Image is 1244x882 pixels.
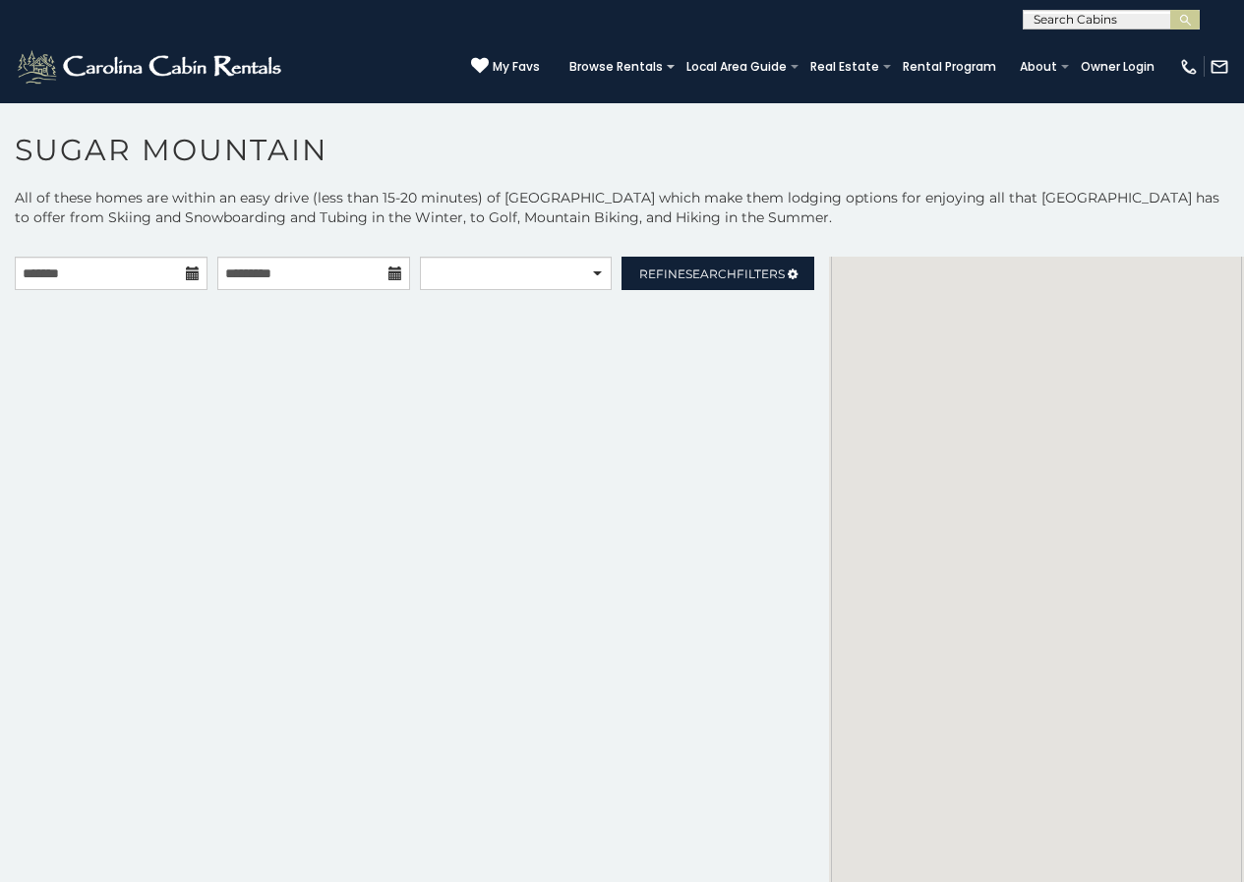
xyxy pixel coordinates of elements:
a: RefineSearchFilters [622,257,814,290]
a: Rental Program [893,53,1006,81]
span: Refine Filters [639,266,785,281]
a: My Favs [471,57,540,77]
a: Real Estate [800,53,889,81]
img: White-1-2.png [15,47,287,87]
img: phone-regular-white.png [1179,57,1199,77]
a: Owner Login [1071,53,1164,81]
span: My Favs [493,58,540,76]
img: mail-regular-white.png [1210,57,1229,77]
a: Local Area Guide [677,53,797,81]
a: About [1010,53,1067,81]
span: Search [685,266,737,281]
a: Browse Rentals [560,53,673,81]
